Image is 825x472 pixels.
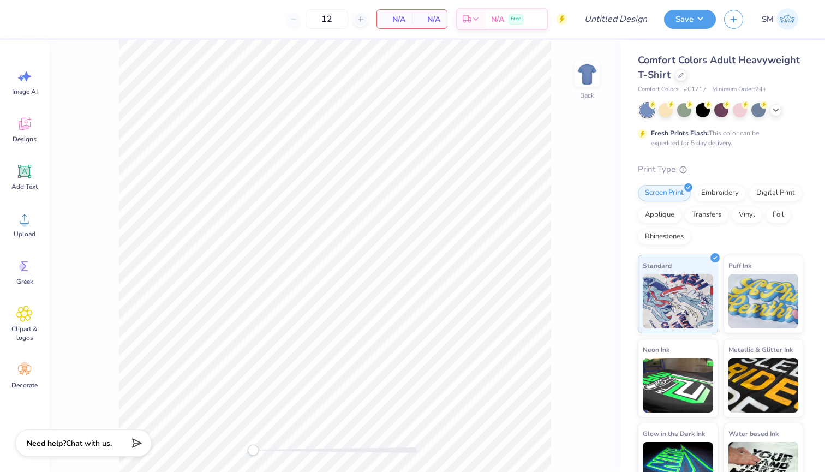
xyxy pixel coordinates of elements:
span: Comfort Colors Adult Heavyweight T-Shirt [638,53,800,81]
strong: Fresh Prints Flash: [651,129,709,138]
span: Free [511,15,521,23]
span: Comfort Colors [638,85,678,94]
div: Accessibility label [248,445,259,456]
span: Minimum Order: 24 + [712,85,767,94]
div: Digital Print [749,185,802,201]
div: This color can be expedited for 5 day delivery. [651,128,785,148]
span: # C1717 [684,85,707,94]
div: Print Type [638,163,803,176]
input: – – [306,9,348,29]
span: Upload [14,230,35,238]
div: Screen Print [638,185,691,201]
a: SM [757,8,803,30]
span: Standard [643,260,672,271]
span: Add Text [11,182,38,191]
div: Transfers [685,207,728,223]
img: Standard [643,274,713,328]
div: Rhinestones [638,229,691,245]
span: N/A [491,14,504,25]
div: Embroidery [694,185,746,201]
div: Back [580,91,594,100]
span: Water based Ink [728,428,779,439]
span: N/A [419,14,440,25]
span: Puff Ink [728,260,751,271]
span: Designs [13,135,37,144]
span: Decorate [11,381,38,390]
div: Vinyl [732,207,762,223]
div: Foil [766,207,791,223]
img: Puff Ink [728,274,799,328]
span: Chat with us. [66,438,112,449]
strong: Need help? [27,438,66,449]
div: Applique [638,207,681,223]
img: Sofia Maitz [776,8,798,30]
img: Metallic & Glitter Ink [728,358,799,413]
img: Neon Ink [643,358,713,413]
img: Back [576,63,598,85]
input: Untitled Design [576,8,656,30]
span: Metallic & Glitter Ink [728,344,793,355]
span: Greek [16,277,33,286]
span: SM [762,13,774,26]
span: Image AI [12,87,38,96]
span: Clipart & logos [7,325,43,342]
span: Glow in the Dark Ink [643,428,705,439]
button: Save [664,10,716,29]
span: Neon Ink [643,344,669,355]
span: N/A [384,14,405,25]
